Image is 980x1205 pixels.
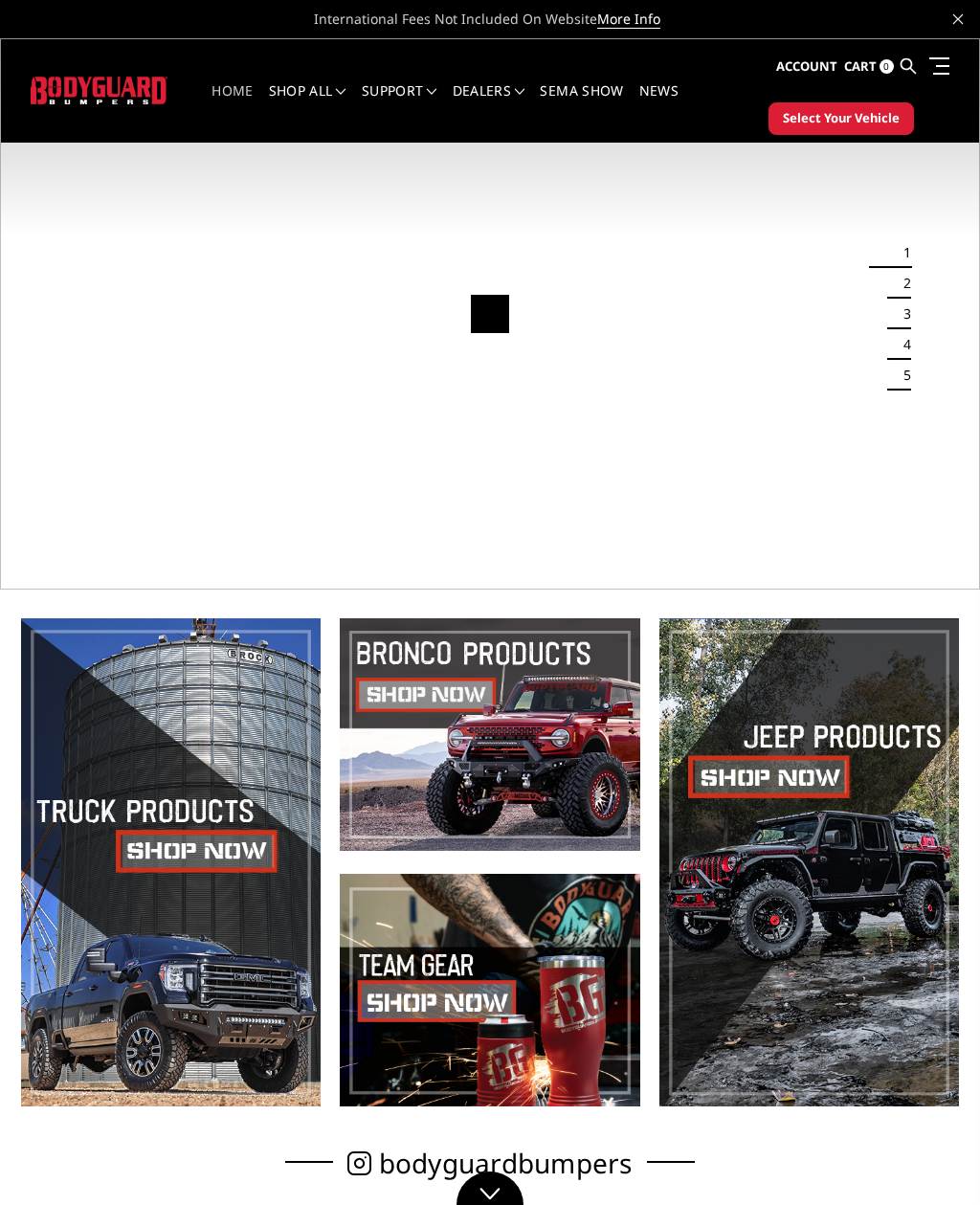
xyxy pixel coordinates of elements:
a: Home [212,84,253,122]
span: Account [776,57,837,75]
button: 3 of 5 [892,299,911,329]
img: BODYGUARD BUMPERS [31,77,167,103]
span: Select Your Vehicle [783,109,900,128]
button: 1 of 5 [892,237,911,268]
a: News [639,84,679,122]
span: bodyguardbumpers [379,1153,633,1173]
a: Account [776,41,837,93]
button: 2 of 5 [892,268,911,299]
button: Select Your Vehicle [768,102,914,135]
span: 0 [880,59,894,74]
a: More Info [597,10,660,29]
a: Support [362,84,437,122]
a: Dealers [453,84,525,122]
span: Cart [844,57,877,75]
a: Click to Down [457,1172,523,1205]
a: shop all [269,84,346,122]
button: 5 of 5 [892,360,911,391]
a: Cart 0 [844,41,894,93]
a: SEMA Show [540,84,623,122]
button: 4 of 5 [892,329,911,360]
